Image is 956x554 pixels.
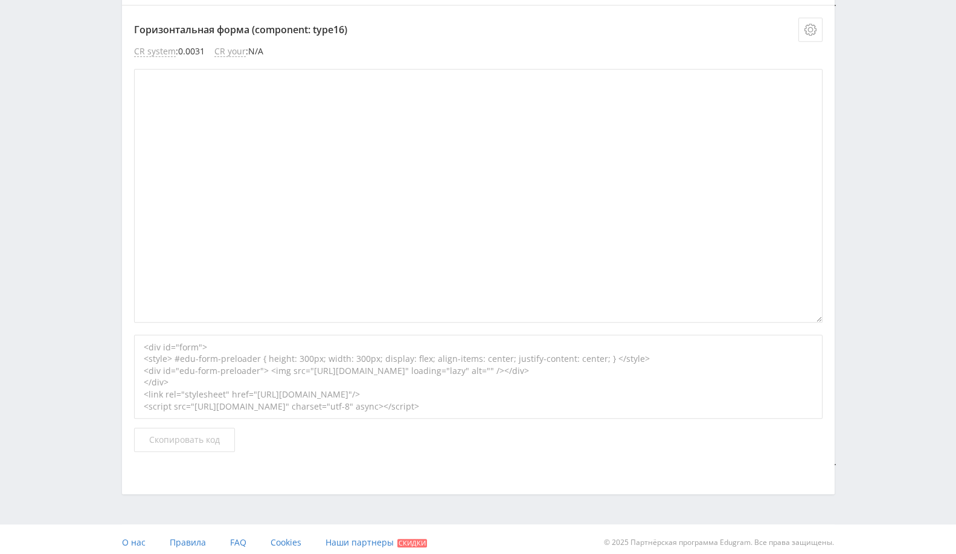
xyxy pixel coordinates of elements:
span: Cookies [271,536,301,548]
span: FAQ [230,536,246,548]
span: CR your [214,47,246,57]
button: Скопировать код [134,428,235,452]
span: Скидки [397,539,427,547]
div: <div id="form"> <style> #edu-form-preloader { height: 300px; width: 300px; display: flex; align-i... [134,335,823,419]
span: Скопировать код [149,435,220,445]
textarea: <div id="form"> <style> #edu-form-preloader { height: 300px; width: 300px; display: flex; align-i... [835,5,836,6]
span: CR system [134,47,176,57]
li: : N/A [214,47,263,57]
span: Наши партнеры [326,536,394,548]
p: Горизонтальная форма (component: type16) [134,18,823,42]
li: : 0.0031 [134,47,205,57]
span: Правила [170,536,206,548]
textarea: <div id="form"> <style> #edu-form-preloader { height: 300px; width: 300px; display: flex; align-i... [835,464,836,465]
span: О нас [122,536,146,548]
